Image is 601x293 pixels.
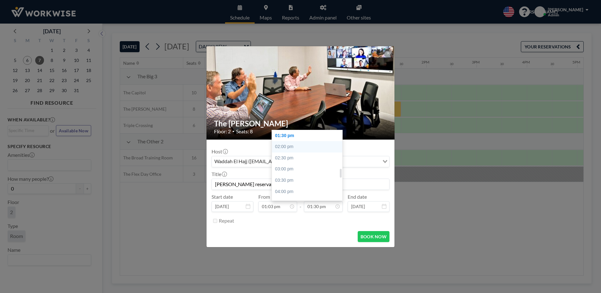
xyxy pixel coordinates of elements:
[272,152,345,164] div: 02:30 pm
[272,141,345,152] div: 02:00 pm
[212,156,389,167] div: Search for option
[272,186,345,197] div: 04:00 pm
[358,231,389,242] button: BOOK NOW
[214,119,388,128] h2: The [PERSON_NAME]
[258,194,270,200] label: From
[213,158,336,166] span: Waddah El Hajj ([EMAIL_ADDRESS][DOMAIN_NAME])
[272,130,345,141] div: 01:30 pm
[272,163,345,175] div: 03:00 pm
[300,196,301,210] span: -
[236,128,253,135] span: Seats: 8
[207,22,395,163] img: 537.jpg
[272,197,345,208] div: 04:30 pm
[212,179,389,190] input: Jean's reservation
[212,148,227,155] label: Host
[212,171,226,177] label: Title
[337,158,379,166] input: Search for option
[212,194,233,200] label: Start date
[219,218,234,224] label: Repeat
[272,175,345,186] div: 03:30 pm
[214,128,231,135] span: Floor: 2
[232,129,234,134] span: •
[348,194,367,200] label: End date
